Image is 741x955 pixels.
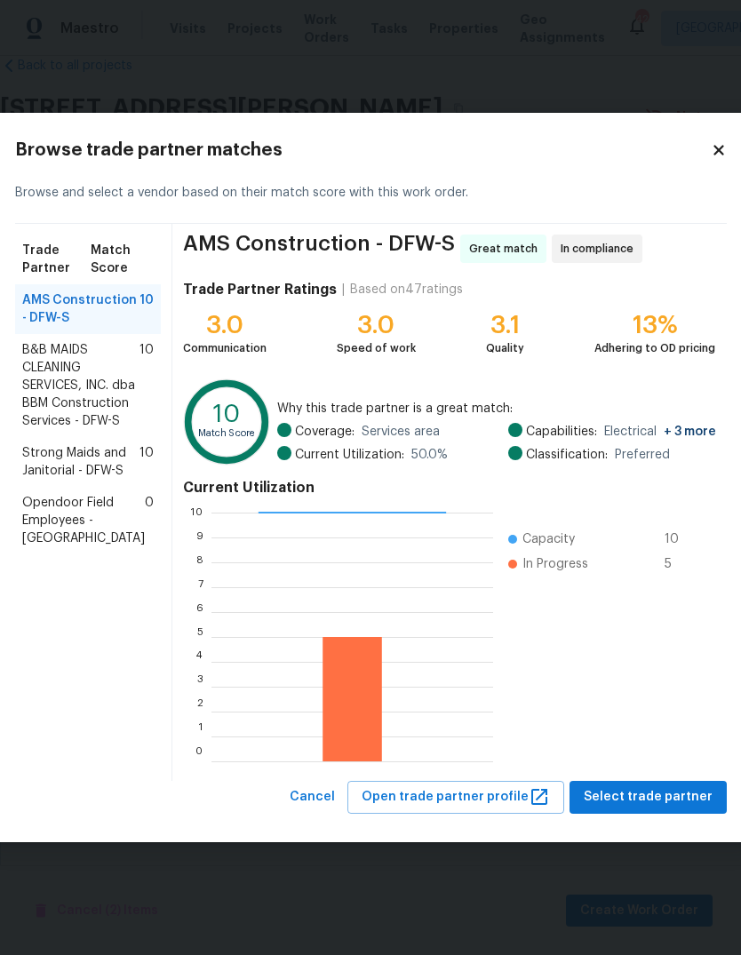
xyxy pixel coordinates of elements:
[195,756,203,767] text: 0
[486,316,524,334] div: 3.1
[522,530,575,548] span: Capacity
[604,423,716,441] span: Electrical
[15,163,727,224] div: Browse and select a vendor based on their match score with this work order.
[183,235,455,263] span: AMS Construction - DFW-S
[197,582,203,593] text: 7
[15,141,711,159] h2: Browse trade partner matches
[22,242,92,277] span: Trade Partner
[195,532,203,543] text: 9
[139,444,154,480] span: 10
[522,555,588,573] span: In Progress
[139,341,154,430] span: 10
[594,339,715,357] div: Adhering to OD pricing
[283,781,342,814] button: Cancel
[665,530,693,548] span: 10
[337,281,350,298] div: |
[22,444,139,480] span: Strong Maids and Janitorial - DFW-S
[594,316,715,334] div: 13%
[213,403,240,427] text: 10
[526,423,597,441] span: Capabilities:
[139,291,154,327] span: 10
[183,316,267,334] div: 3.0
[295,423,355,441] span: Coverage:
[615,446,670,464] span: Preferred
[22,291,139,327] span: AMS Construction - DFW-S
[469,240,545,258] span: Great match
[665,555,693,573] span: 5
[195,607,203,617] text: 6
[561,240,641,258] span: In compliance
[337,316,416,334] div: 3.0
[197,429,255,439] text: Match Score
[195,657,203,667] text: 4
[295,446,404,464] span: Current Utilization:
[350,281,463,298] div: Based on 47 ratings
[22,341,139,430] span: B&B MAIDS CLEANING SERVICES, INC. dba BBM Construction Services - DFW-S
[584,786,713,808] span: Select trade partner
[195,557,203,568] text: 8
[664,426,716,438] span: + 3 more
[411,446,448,464] span: 50.0 %
[196,706,203,717] text: 2
[196,632,203,642] text: 5
[347,781,564,814] button: Open trade partner profile
[570,781,727,814] button: Select trade partner
[337,339,416,357] div: Speed of work
[290,786,335,808] span: Cancel
[183,339,267,357] div: Communication
[486,339,524,357] div: Quality
[190,507,203,518] text: 10
[145,494,154,547] span: 0
[196,681,203,692] text: 3
[22,494,145,547] span: Opendoor Field Employees - [GEOGRAPHIC_DATA]
[362,423,440,441] span: Services area
[183,479,716,497] h4: Current Utilization
[91,242,153,277] span: Match Score
[198,731,203,742] text: 1
[277,400,715,418] span: Why this trade partner is a great match:
[526,446,608,464] span: Classification:
[183,281,337,298] h4: Trade Partner Ratings
[362,786,550,808] span: Open trade partner profile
